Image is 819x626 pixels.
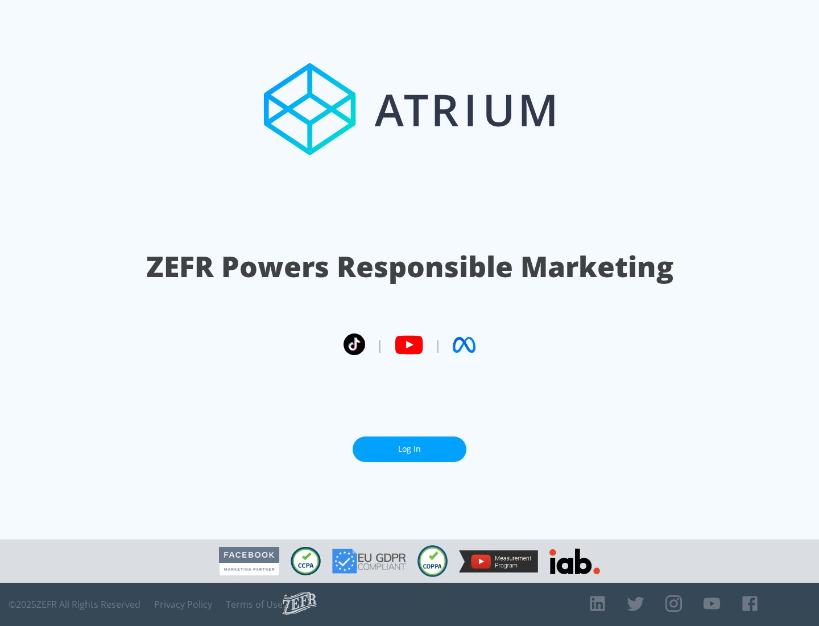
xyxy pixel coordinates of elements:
span: | [377,336,383,353]
img: Facebook Marketing Partner [219,547,279,576]
img: CCPA Compliant [291,547,321,575]
a: Log In [353,436,466,462]
h1: ZEFR Powers Responsible Marketing [146,247,673,286]
img: IAB [549,549,600,574]
img: GDPR Compliant [332,549,406,574]
span: | [435,336,441,353]
img: COPPA Compliant [417,545,448,577]
a: Privacy Policy [154,599,212,610]
img: YouTube Measurement Program [459,550,538,573]
span: © 2025 ZEFR All Rights Reserved [9,599,140,610]
a: Terms of Use [226,599,283,610]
